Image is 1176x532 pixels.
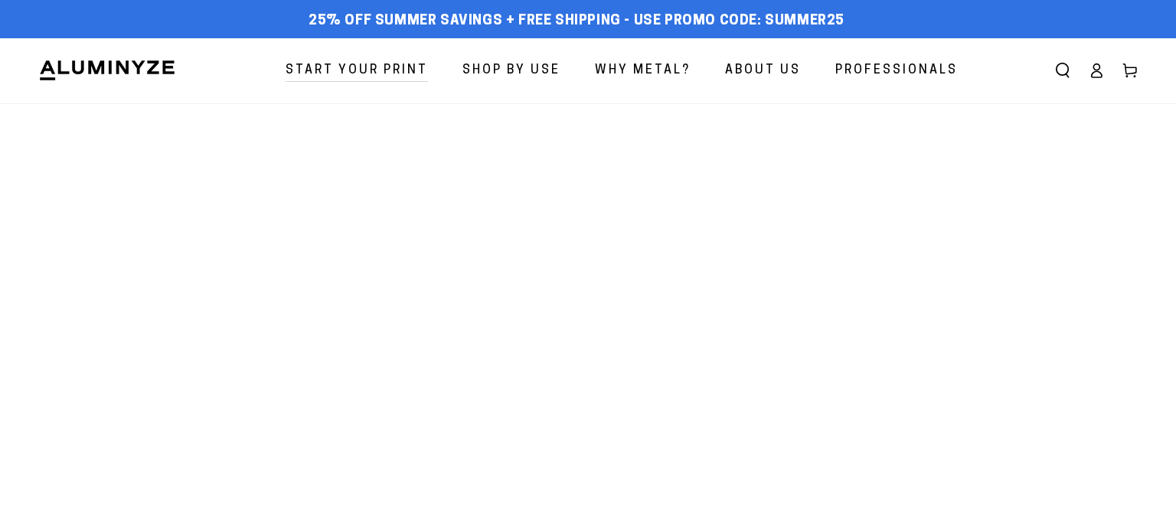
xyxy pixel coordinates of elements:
a: Shop By Use [451,51,572,91]
span: Professionals [835,60,958,82]
span: 25% off Summer Savings + Free Shipping - Use Promo Code: SUMMER25 [309,13,844,30]
a: About Us [714,51,812,91]
a: Professionals [824,51,969,91]
span: Why Metal? [595,60,691,82]
summary: Search our site [1046,54,1080,87]
a: Why Metal? [583,51,702,91]
img: Aluminyze [38,59,176,82]
span: Shop By Use [462,60,560,82]
a: Start Your Print [274,51,439,91]
span: About Us [725,60,801,82]
span: Start Your Print [286,60,428,82]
